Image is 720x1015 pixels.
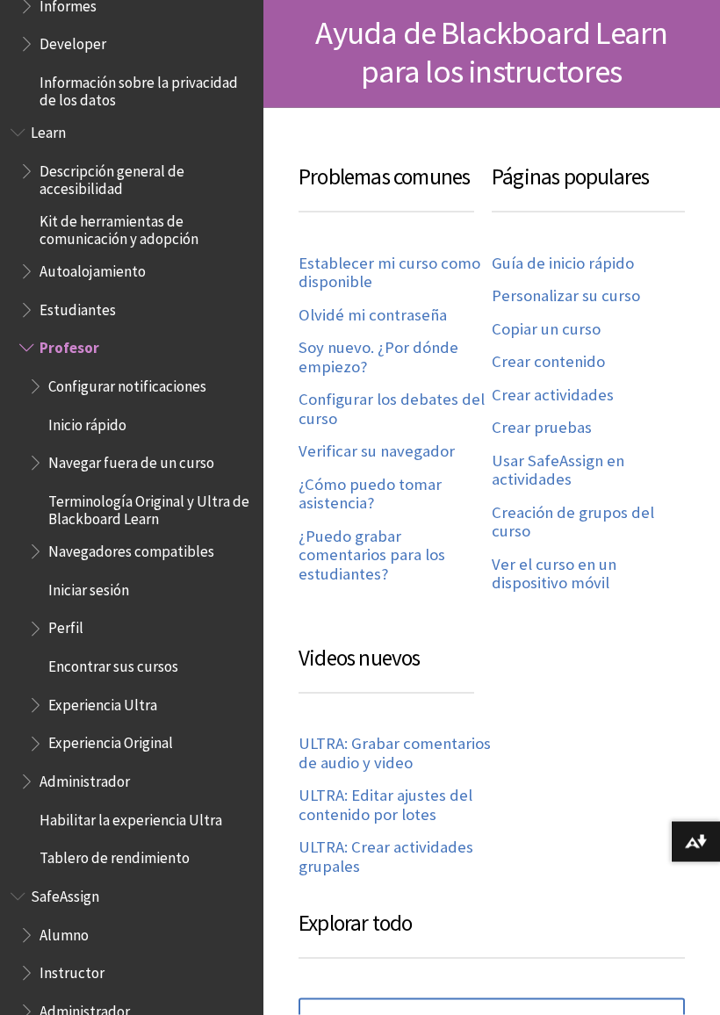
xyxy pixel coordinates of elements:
[48,449,214,472] span: Navegar fuera de un curso
[40,157,251,198] span: Descripción general de accesibilidad
[48,652,178,676] span: Encontrar sus cursos
[48,537,214,561] span: Navegadores compatibles
[40,296,116,320] span: Estudiantes
[40,30,106,54] span: Developer
[40,334,99,357] span: Profesor
[299,442,455,462] a: Verificar su navegador
[299,254,492,292] a: Establecer mi curso como disponible
[315,12,667,91] span: Ayuda de Blackboard Learn para los instructores
[492,385,614,406] a: Crear actividades
[492,418,592,438] a: Crear pruebas
[299,161,474,212] h3: Problemas comunes
[48,691,157,715] span: Experiencia Ultra
[11,119,253,874] nav: Book outline for Blackboard Learn Help
[40,767,130,791] span: Administrador
[31,882,99,906] span: SafeAssign
[48,411,126,435] span: Inicio rápido
[299,306,447,326] a: Olvidé mi contraseña
[48,730,173,753] span: Experiencia Original
[492,161,685,212] h3: Páginas populares
[299,527,492,585] a: ¿Puedo grabar comentarios para los estudiantes?
[492,352,605,372] a: Crear contenido
[492,254,634,274] a: Guía de inicio rápido
[492,320,601,340] a: Copiar un curso
[299,390,492,428] a: Configurar los debates del curso
[492,555,685,594] a: Ver el curso en un dispositivo móvil
[48,615,83,638] span: Perfil
[299,475,492,514] a: ¿Cómo puedo tomar asistencia?
[40,844,190,867] span: Tablero de rendimiento
[40,207,251,248] span: Kit de herramientas de comunicación y adopción
[492,503,685,542] a: Creación de grupos del curso
[299,838,492,876] a: ULTRA: Crear actividades grupales
[40,806,222,830] span: Habilitar la experiencia Ultra
[40,921,89,945] span: Alumno
[299,338,492,377] a: Soy nuevo. ¿Por dónde empiezo?
[40,257,146,281] span: Autoalojamiento
[48,576,129,600] span: Iniciar sesión
[299,642,474,694] h3: Videos nuevos
[299,734,492,773] a: ULTRA: Grabar comentarios de audio y video
[299,786,492,824] a: ULTRA: Editar ajustes del contenido por lotes
[48,487,251,529] span: Terminología Original y Ultra de Blackboard Learn
[48,372,206,396] span: Configurar notificaciones
[40,959,104,983] span: Instructor
[492,286,640,306] a: Personalizar su curso
[299,907,685,959] h3: Explorar todo
[492,451,685,490] a: Usar SafeAssign en actividades
[31,119,66,142] span: Learn
[40,68,251,110] span: Información sobre la privacidad de los datos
